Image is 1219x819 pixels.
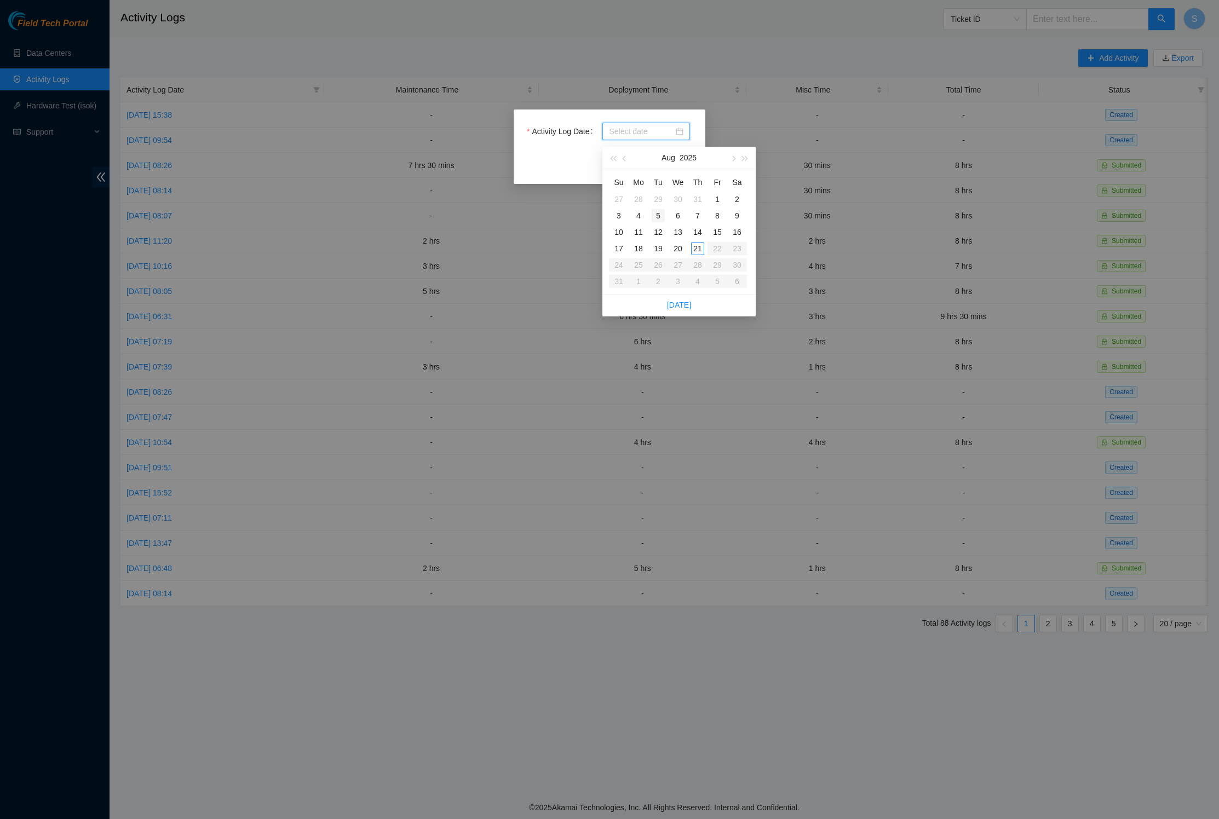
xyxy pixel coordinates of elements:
[629,207,648,224] td: 2025-08-04
[727,174,747,191] th: Sa
[688,191,708,207] td: 2025-07-31
[612,226,625,239] div: 10
[727,191,747,207] td: 2025-08-02
[708,224,727,240] td: 2025-08-15
[668,207,688,224] td: 2025-08-06
[609,125,674,137] input: Activity Log Date
[708,191,727,207] td: 2025-08-01
[609,174,629,191] th: Su
[688,224,708,240] td: 2025-08-14
[691,242,704,255] div: 21
[688,207,708,224] td: 2025-08-07
[648,224,668,240] td: 2025-08-12
[609,224,629,240] td: 2025-08-10
[632,193,645,206] div: 28
[668,224,688,240] td: 2025-08-13
[731,209,744,222] div: 9
[662,147,675,169] button: Aug
[708,174,727,191] th: Fr
[632,242,645,255] div: 18
[668,191,688,207] td: 2025-07-30
[711,226,724,239] div: 15
[668,240,688,257] td: 2025-08-20
[671,242,685,255] div: 20
[731,226,744,239] div: 16
[612,242,625,255] div: 17
[652,242,665,255] div: 19
[711,209,724,222] div: 8
[527,123,597,140] label: Activity Log Date
[671,193,685,206] div: 30
[612,209,625,222] div: 3
[609,240,629,257] td: 2025-08-17
[680,147,697,169] button: 2025
[671,209,685,222] div: 6
[629,240,648,257] td: 2025-08-18
[652,209,665,222] div: 5
[632,209,645,222] div: 4
[711,193,724,206] div: 1
[727,224,747,240] td: 2025-08-16
[708,207,727,224] td: 2025-08-08
[652,193,665,206] div: 29
[629,191,648,207] td: 2025-07-28
[648,191,668,207] td: 2025-07-29
[688,240,708,257] td: 2025-08-21
[691,226,704,239] div: 14
[629,224,648,240] td: 2025-08-11
[648,174,668,191] th: Tu
[609,207,629,224] td: 2025-08-03
[731,193,744,206] div: 2
[612,193,625,206] div: 27
[691,193,704,206] div: 31
[609,191,629,207] td: 2025-07-27
[667,301,691,309] a: [DATE]
[652,226,665,239] div: 12
[727,207,747,224] td: 2025-08-09
[648,240,668,257] td: 2025-08-19
[648,207,668,224] td: 2025-08-05
[668,174,688,191] th: We
[688,174,708,191] th: Th
[671,226,685,239] div: 13
[629,174,648,191] th: Mo
[691,209,704,222] div: 7
[632,226,645,239] div: 11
